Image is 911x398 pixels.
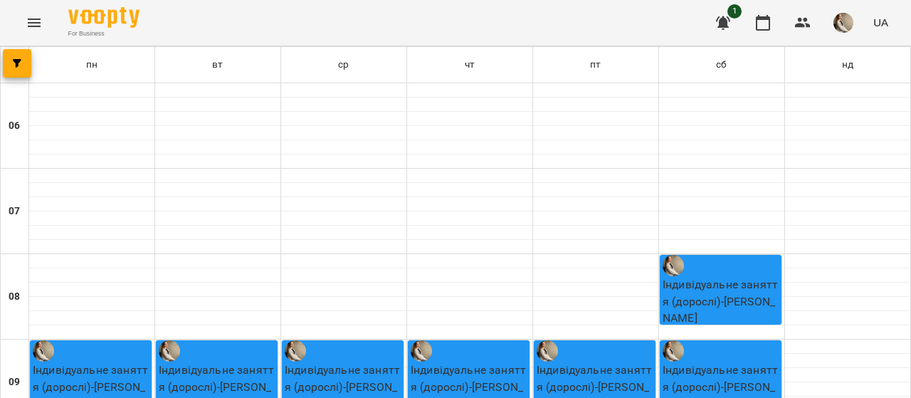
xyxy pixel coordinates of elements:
h6: пн [86,57,98,73]
h6: 06 [9,118,20,134]
h6: чт [465,57,475,73]
h6: нд [842,57,853,73]
span: For Business [68,29,139,38]
button: Menu [17,6,51,40]
img: Сінолуп Юлія Ігорівна [537,340,558,362]
span: 1 [727,4,742,19]
span: UA [873,15,888,30]
img: Сінолуп Юлія Ігорівна [663,340,684,362]
h6: пт [590,57,601,73]
img: Сінолуп Юлія Ігорівна [411,340,432,362]
img: Voopty Logo [68,7,139,28]
img: 3379ed1806cda47daa96bfcc4923c7ab.jpg [833,13,853,33]
h6: 07 [9,204,20,219]
button: UA [868,9,894,36]
h6: ср [338,57,349,73]
p: Індивідуальне заняття (дорослі) - [PERSON_NAME] [663,276,781,327]
img: Сінолуп Юлія Ігорівна [285,340,306,362]
h6: сб [716,57,727,73]
h6: 08 [9,289,20,305]
h6: 09 [9,375,20,390]
img: Сінолуп Юлія Ігорівна [33,340,54,362]
img: Сінолуп Юлія Ігорівна [159,340,180,362]
img: Сінолуп Юлія Ігорівна [663,255,684,276]
h6: вт [212,57,223,73]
